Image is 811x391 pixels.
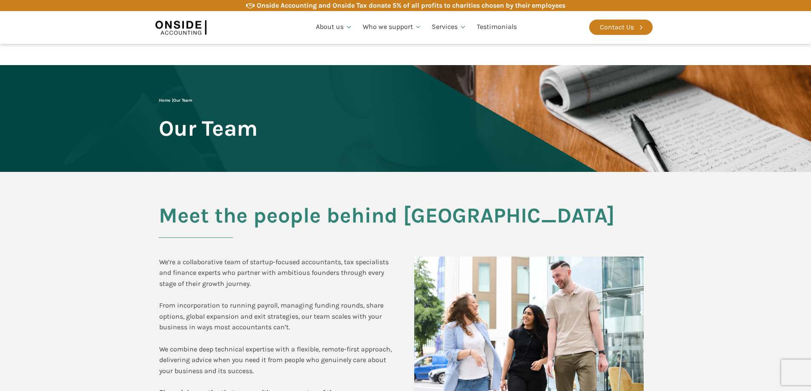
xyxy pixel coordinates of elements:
span: | [159,98,192,103]
span: Our Team [159,117,258,140]
div: Contact Us [600,22,634,33]
a: Home [159,98,170,103]
a: Services [427,13,472,42]
a: Contact Us [589,20,653,35]
a: Testimonials [472,13,522,42]
span: Our Team [173,98,192,103]
img: Onside Accounting [155,17,206,37]
a: About us [311,13,358,42]
a: Who we support [358,13,427,42]
h2: Meet the people behind [GEOGRAPHIC_DATA] [159,204,653,238]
